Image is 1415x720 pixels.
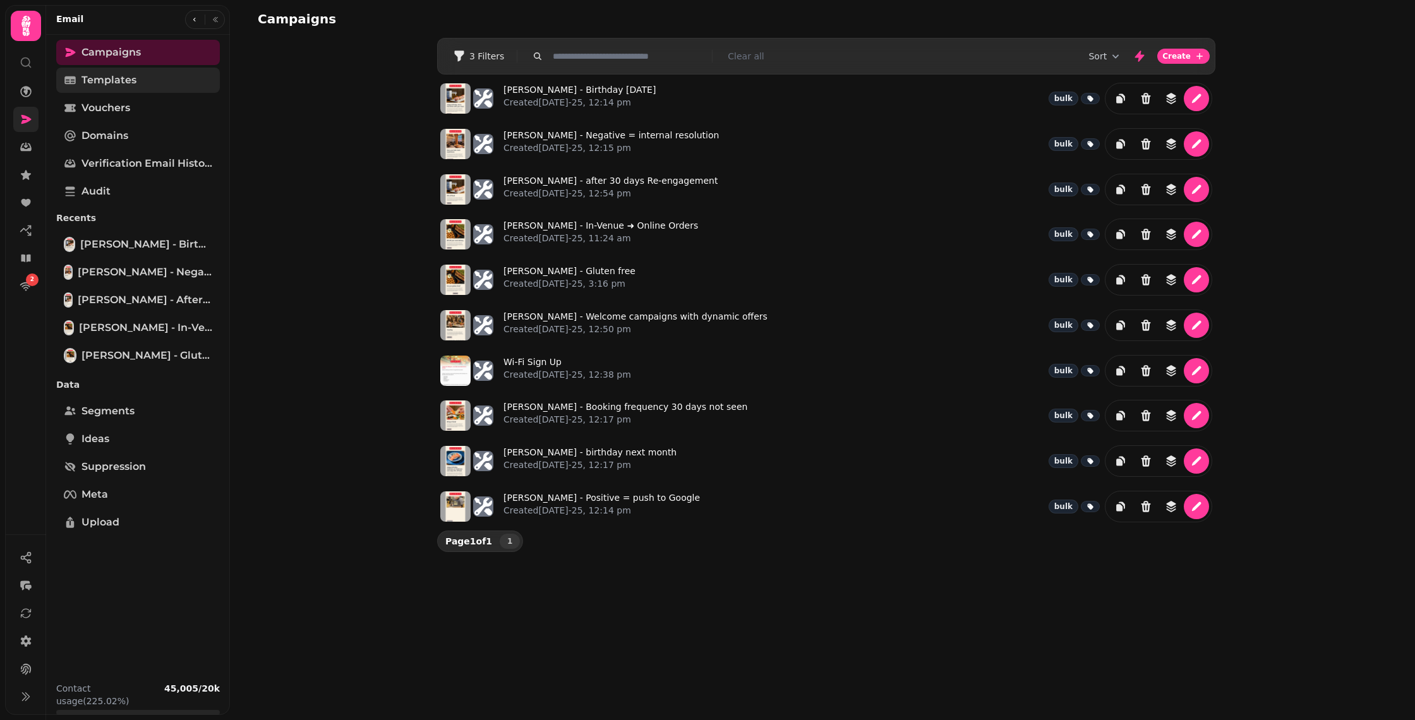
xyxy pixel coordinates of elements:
a: Vouchers [56,95,220,121]
a: [PERSON_NAME] - Welcome campaigns with dynamic offersCreated[DATE]-25, 12:50 pm [503,310,768,340]
button: Delete [1133,494,1159,519]
p: Created [DATE]-25, 3:16 pm [503,277,635,290]
img: aHR0cHM6Ly9zdGFtcGVkZS1zZXJ2aWNlLXByb2QtdGVtcGxhdGUtcHJldmlld3MuczMuZXUtd2VzdC0xLmFtYXpvbmF3cy5jb... [440,219,471,249]
button: Delete [1133,177,1159,202]
h2: Email [56,13,83,25]
img: aHR0cHM6Ly9zdGFtcGVkZS1zZXJ2aWNlLXByb2QtdGVtcGxhdGUtcHJldmlld3MuczMuZXUtd2VzdC0xLmFtYXpvbmF3cy5jb... [440,174,471,205]
div: bulk [1049,227,1078,241]
button: edit [1184,131,1209,157]
img: aHR0cHM6Ly9zdGFtcGVkZS1zZXJ2aWNlLXByb2QtdGVtcGxhdGUtcHJldmlld3MuczMuZXUtd2VzdC0xLmFtYXpvbmF3cy5jb... [440,310,471,340]
a: [PERSON_NAME] - Gluten freeCreated[DATE]-25, 3:16 pm [503,265,635,295]
a: Templates [56,68,220,93]
button: Clear all [728,50,764,63]
span: Verification email history [81,156,212,171]
img: aHR0cHM6Ly9zdGFtcGVkZS1zZXJ2aWNlLXByb2QtdGVtcGxhdGUtcHJldmlld3MuczMuZXUtd2VzdC0xLmFtYXpvbmF3cy5jb... [440,491,471,522]
span: [PERSON_NAME] - Gluten free [81,348,212,363]
nav: Pagination [500,534,520,549]
button: duplicate [1108,267,1133,292]
button: duplicate [1108,222,1133,247]
span: Suppression [81,459,146,474]
div: bulk [1049,500,1078,513]
img: aHR0cHM6Ly9zdGFtcGVkZS1zZXJ2aWNlLXByb2QtdGVtcGxhdGUtcHJldmlld3MuczMuZXUtd2VzdC0xLmFtYXpvbmF3cy5jb... [440,400,471,431]
b: 45,005 / 20k [164,683,220,693]
p: Created [DATE]-25, 12:15 pm [503,141,719,154]
img: Suram - Gluten free [65,349,75,362]
button: Delete [1133,267,1159,292]
a: [PERSON_NAME] - In-Venue ➜ Online OrdersCreated[DATE]-25, 11:24 am [503,219,698,249]
span: [PERSON_NAME] - Birthday [DATE] [80,237,212,252]
button: edit [1184,177,1209,202]
button: revisions [1159,313,1184,338]
div: bulk [1049,92,1078,105]
a: [PERSON_NAME] - Positive = push to GoogleCreated[DATE]-25, 12:14 pm [503,491,700,522]
button: edit [1184,313,1209,338]
span: Ideas [81,431,109,447]
button: revisions [1159,448,1184,474]
p: Created [DATE]-25, 12:17 pm [503,413,747,426]
span: 2 [30,275,34,284]
a: Suram - after 30 days Re-engagement[PERSON_NAME] - after 30 days Re-engagement [56,287,220,313]
button: 3 Filters [443,46,514,66]
button: edit [1184,494,1209,519]
img: aHR0cHM6Ly9zdGFtcGVkZS1zZXJ2aWNlLXByb2QtdGVtcGxhdGUtcHJldmlld3MuczMuZXUtd2VzdC0xLmFtYXpvbmF3cy5jb... [440,356,471,386]
button: duplicate [1108,313,1133,338]
button: Delete [1133,403,1159,428]
img: aHR0cHM6Ly9zdGFtcGVkZS1zZXJ2aWNlLXByb2QtdGVtcGxhdGUtcHJldmlld3MuczMuZXUtd2VzdC0xLmFtYXpvbmF3cy5jb... [440,129,471,159]
a: Suram - Negative = internal resolution[PERSON_NAME] - Negative = internal resolution [56,260,220,285]
button: revisions [1159,222,1184,247]
div: bulk [1049,183,1078,196]
a: Domains [56,123,220,148]
div: bulk [1049,409,1078,423]
a: Ideas [56,426,220,452]
a: 2 [13,273,39,299]
img: Suram - Birthday today [65,238,74,251]
p: Data [56,373,220,396]
button: Sort [1088,50,1122,63]
button: Delete [1133,313,1159,338]
button: edit [1184,86,1209,111]
span: Meta [81,487,108,502]
button: duplicate [1108,448,1133,474]
p: Created [DATE]-25, 12:38 pm [503,368,631,381]
img: Suram - Negative = internal resolution [65,266,71,279]
p: Created [DATE]-25, 12:14 pm [503,96,656,109]
a: Meta [56,482,220,507]
button: edit [1184,448,1209,474]
button: edit [1184,403,1209,428]
a: Campaigns [56,40,220,65]
p: Created [DATE]-25, 12:54 pm [503,187,718,200]
span: Vouchers [81,100,130,116]
a: Suram - In-Venue ➜ Online Orders[PERSON_NAME] - In-Venue ➜ Online Orders [56,315,220,340]
p: Created [DATE]-25, 11:24 am [503,232,698,244]
a: Suram - Birthday today[PERSON_NAME] - Birthday [DATE] [56,232,220,257]
span: Upload [81,515,119,530]
button: revisions [1159,86,1184,111]
button: duplicate [1108,403,1133,428]
button: revisions [1159,358,1184,383]
button: edit [1184,358,1209,383]
button: Delete [1133,358,1159,383]
a: [PERSON_NAME] - Booking frequency 30 days not seenCreated[DATE]-25, 12:17 pm [503,400,747,431]
button: duplicate [1108,358,1133,383]
span: Audit [81,184,111,199]
p: Page 1 of 1 [440,535,497,548]
img: aHR0cHM6Ly9zdGFtcGVkZS1zZXJ2aWNlLXByb2QtdGVtcGxhdGUtcHJldmlld3MuczMuZXUtd2VzdC0xLmFtYXpvbmF3cy5jb... [440,83,471,114]
a: Audit [56,179,220,204]
p: Contact usage (225.02%) [56,682,159,707]
img: Suram - In-Venue ➜ Online Orders [65,321,73,334]
a: Suppression [56,454,220,479]
p: Created [DATE]-25, 12:17 pm [503,459,677,471]
a: [PERSON_NAME] - after 30 days Re-engagementCreated[DATE]-25, 12:54 pm [503,174,718,205]
span: 3 Filters [469,52,504,61]
button: edit [1184,222,1209,247]
img: aHR0cHM6Ly9zdGFtcGVkZS1zZXJ2aWNlLXByb2QtdGVtcGxhdGUtcHJldmlld3MuczMuZXUtd2VzdC0xLmFtYXpvbmF3cy5jb... [440,265,471,295]
button: duplicate [1108,131,1133,157]
button: duplicate [1108,86,1133,111]
span: Segments [81,404,135,419]
span: [PERSON_NAME] - Negative = internal resolution [78,265,212,280]
h2: Campaigns [258,10,500,28]
div: bulk [1049,318,1078,332]
p: Recents [56,207,220,229]
span: Domains [81,128,128,143]
a: Upload [56,510,220,535]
